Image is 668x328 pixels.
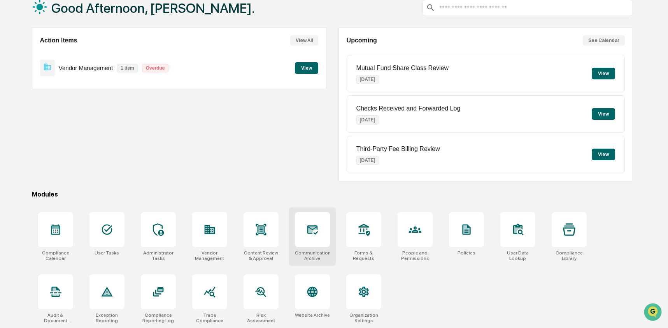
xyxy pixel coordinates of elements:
button: See Calendar [583,35,625,46]
div: 🔎 [8,114,14,120]
p: How can we help? [8,16,142,29]
div: 🖐️ [8,99,14,105]
div: Risk Assessment [244,312,279,323]
button: View [592,68,615,79]
span: Data Lookup [16,113,49,121]
p: Third-Party Fee Billing Review [356,146,440,153]
div: Content Review & Approval [244,250,279,261]
p: Checks Received and Forwarded Log [356,105,461,112]
div: Modules [32,191,633,198]
p: [DATE] [356,75,379,84]
div: 🗄️ [56,99,63,105]
p: 1 item [117,64,138,72]
div: Communications Archive [295,250,330,261]
div: Policies [458,250,475,256]
a: 🔎Data Lookup [5,110,52,124]
a: Powered byPylon [55,132,94,138]
iframe: Open customer support [643,302,664,323]
h1: Good Afternoon, [PERSON_NAME]. [51,0,255,16]
a: 🗄️Attestations [53,95,100,109]
p: Overdue [142,64,169,72]
div: Compliance Library [552,250,587,261]
div: Trade Compliance [192,312,227,323]
p: Vendor Management [59,65,113,71]
a: 🖐️Preclearance [5,95,53,109]
h2: Action Items [40,37,77,44]
div: Start new chat [26,60,128,67]
div: People and Permissions [398,250,433,261]
span: Pylon [77,132,94,138]
div: Website Archive [295,312,330,318]
span: Preclearance [16,98,50,106]
button: View [592,108,615,120]
h2: Upcoming [347,37,377,44]
img: 1746055101610-c473b297-6a78-478c-a979-82029cc54cd1 [8,60,22,74]
button: View [592,149,615,160]
div: User Data Lookup [500,250,535,261]
button: Start new chat [132,62,142,71]
div: Exception Reporting [89,312,124,323]
div: User Tasks [95,250,119,256]
a: View [295,64,318,71]
div: Compliance Reporting Log [141,312,176,323]
button: View All [290,35,318,46]
div: Audit & Document Logs [38,312,73,323]
div: Forms & Requests [346,250,381,261]
div: We're available if you need us! [26,67,98,74]
div: Administrator Tasks [141,250,176,261]
div: Compliance Calendar [38,250,73,261]
p: [DATE] [356,115,379,125]
p: [DATE] [356,156,379,165]
button: View [295,62,318,74]
div: Organization Settings [346,312,381,323]
div: Vendor Management [192,250,227,261]
p: Mutual Fund Share Class Review [356,65,449,72]
span: Attestations [64,98,96,106]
